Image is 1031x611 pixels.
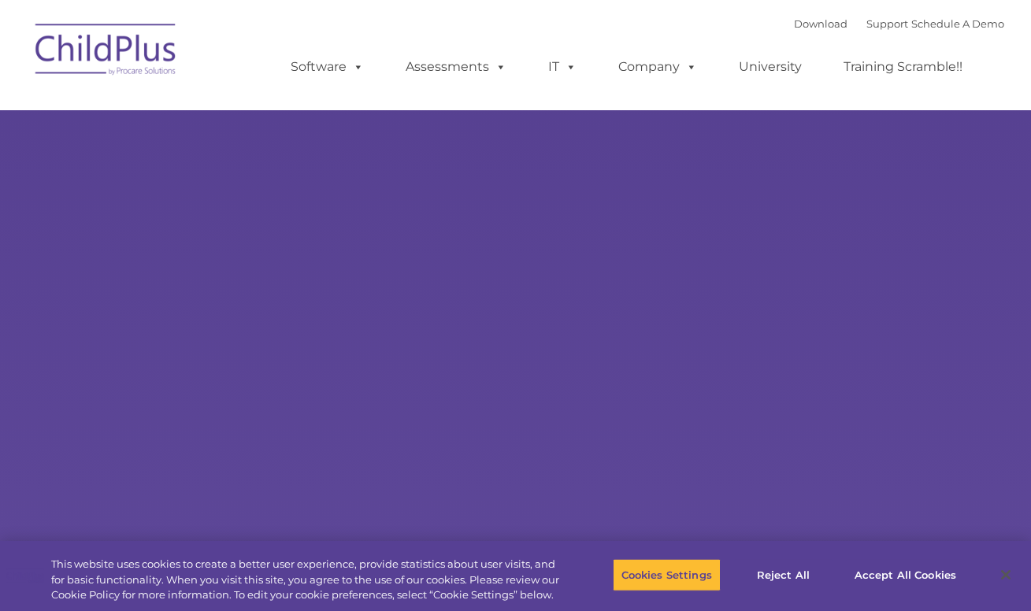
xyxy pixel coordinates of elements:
[794,17,1004,30] font: |
[28,13,185,91] img: ChildPlus by Procare Solutions
[988,557,1023,592] button: Close
[734,558,833,591] button: Reject All
[723,51,818,83] a: University
[51,557,567,603] div: This website uses cookies to create a better user experience, provide statistics about user visit...
[532,51,592,83] a: IT
[846,558,965,591] button: Accept All Cookies
[866,17,908,30] a: Support
[603,51,713,83] a: Company
[275,51,380,83] a: Software
[911,17,1004,30] a: Schedule A Demo
[794,17,847,30] a: Download
[828,51,978,83] a: Training Scramble!!
[613,558,721,591] button: Cookies Settings
[390,51,522,83] a: Assessments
